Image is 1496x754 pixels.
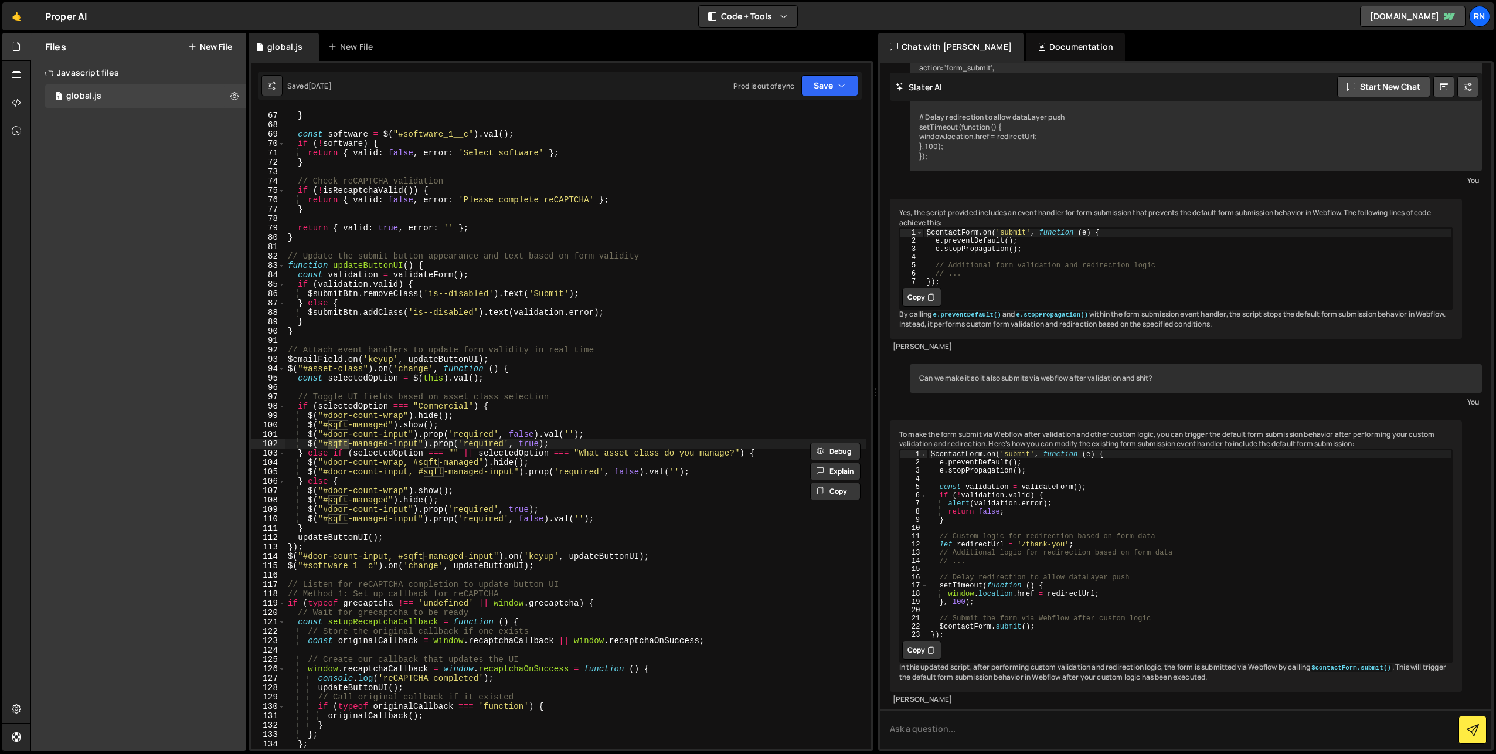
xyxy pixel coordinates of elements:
h2: Slater AI [896,81,943,93]
h2: Files [45,40,66,53]
div: Prod is out of sync [733,81,794,91]
div: Saved [287,81,332,91]
div: 134 [251,739,285,749]
div: 4 [900,253,923,261]
div: 6625/12710.js [45,84,246,108]
div: Javascript files [31,61,246,84]
div: 121 [251,617,285,627]
div: global.js [267,41,302,53]
div: 120 [251,608,285,617]
div: 97 [251,392,285,402]
div: 80 [251,233,285,242]
div: 3 [900,467,927,475]
div: 99 [251,411,285,420]
div: 23 [900,631,927,639]
div: 126 [251,664,285,674]
div: 119 [251,599,285,608]
div: 5 [900,483,927,491]
div: 107 [251,486,285,495]
div: 113 [251,542,285,552]
div: 12 [900,541,927,549]
div: 1 [900,450,927,458]
div: 18 [900,590,927,598]
div: 109 [251,505,285,514]
div: 106 [251,477,285,486]
div: To make the form submit via Webflow after validation and other custom logic, you can trigger the ... [890,420,1462,692]
div: 104 [251,458,285,467]
a: [DOMAIN_NAME] [1360,6,1466,27]
div: 95 [251,373,285,383]
div: 110 [251,514,285,524]
div: 22 [900,623,927,631]
div: 129 [251,692,285,702]
button: Copy [902,288,941,307]
div: 130 [251,702,285,711]
button: Start new chat [1337,76,1430,97]
div: 125 [251,655,285,664]
div: 5 [900,261,923,270]
div: 123 [251,636,285,646]
div: 67 [251,111,285,120]
div: 87 [251,298,285,308]
div: 101 [251,430,285,439]
div: 117 [251,580,285,589]
div: 74 [251,176,285,186]
div: Chat with [PERSON_NAME] [878,33,1024,61]
div: 112 [251,533,285,542]
div: 78 [251,214,285,223]
div: 81 [251,242,285,252]
div: 103 [251,449,285,458]
div: 86 [251,289,285,298]
div: 102 [251,439,285,449]
div: 94 [251,364,285,373]
div: You [913,396,1479,408]
div: 131 [251,711,285,721]
div: 13 [900,549,927,557]
div: 127 [251,674,285,683]
div: 17 [900,582,927,590]
button: Debug [810,443,861,460]
div: 93 [251,355,285,364]
div: 122 [251,627,285,636]
div: [PERSON_NAME] [893,695,1459,705]
button: Copy [810,483,861,500]
div: 8 [900,508,927,516]
div: 1 [900,229,923,237]
div: Yes, the script provided includes an event handler for form submission that prevents the default ... [890,199,1462,339]
div: 92 [251,345,285,355]
div: 2 [900,237,923,245]
div: 75 [251,186,285,195]
div: 16 [900,573,927,582]
button: Explain [810,463,861,480]
div: 89 [251,317,285,327]
div: 108 [251,495,285,505]
div: 20 [900,606,927,614]
div: 85 [251,280,285,289]
div: 105 [251,467,285,477]
div: You [913,174,1479,186]
div: 84 [251,270,285,280]
div: 70 [251,139,285,148]
div: 14 [900,557,927,565]
div: 3 [900,245,923,253]
div: 116 [251,570,285,580]
div: 91 [251,336,285,345]
div: 19 [900,598,927,606]
div: [DATE] [308,81,332,91]
div: 115 [251,561,285,570]
div: 77 [251,205,285,214]
div: 132 [251,721,285,730]
div: 82 [251,252,285,261]
div: 98 [251,402,285,411]
div: 21 [900,614,927,623]
div: 4 [900,475,927,483]
div: 71 [251,148,285,158]
div: 73 [251,167,285,176]
button: New File [188,42,232,52]
div: global.js [66,91,101,101]
div: 90 [251,327,285,336]
code: e.preventDefault() [932,311,1002,319]
div: 6 [900,270,923,278]
a: RN [1469,6,1490,27]
div: 111 [251,524,285,533]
